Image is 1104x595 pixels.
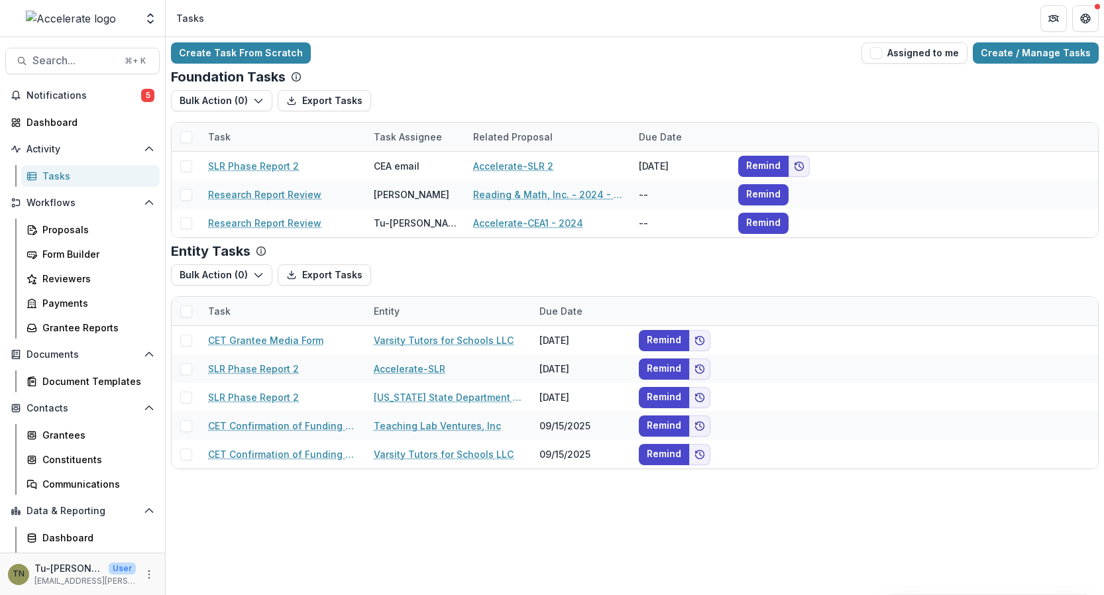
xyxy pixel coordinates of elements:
[366,123,465,151] div: Task Assignee
[5,48,160,74] button: Search...
[5,111,160,133] a: Dashboard
[27,349,138,360] span: Documents
[374,390,524,404] a: [US_STATE] State Department of Education
[631,123,730,151] div: Due Date
[21,473,160,495] a: Communications
[208,188,321,201] a: Research Report Review
[366,297,531,325] div: Entity
[5,192,160,213] button: Open Workflows
[973,42,1099,64] a: Create / Manage Tasks
[200,123,366,151] div: Task
[278,90,371,111] button: Export Tasks
[208,333,323,347] a: CET Grantee Media Form
[465,130,561,144] div: Related Proposal
[21,243,160,265] a: Form Builder
[689,387,710,408] button: Add to friends
[171,264,272,286] button: Bulk Action (0)
[1040,5,1067,32] button: Partners
[278,264,371,286] button: Export Tasks
[27,506,138,517] span: Data & Reporting
[473,216,583,230] a: Accelerate-CEA1 - 2024
[5,85,160,106] button: Notifications5
[531,304,590,318] div: Due Date
[176,11,204,25] div: Tasks
[374,159,419,173] div: CEA email
[374,362,445,376] a: Accelerate-SLR
[42,247,149,261] div: Form Builder
[21,551,160,573] a: Advanced Analytics
[738,184,789,205] button: Remind
[200,130,239,144] div: Task
[200,297,366,325] div: Task
[374,216,457,230] div: Tu-[PERSON_NAME]
[171,9,209,28] nav: breadcrumb
[531,297,631,325] div: Due Date
[42,531,149,545] div: Dashboard
[27,144,138,155] span: Activity
[738,156,789,177] button: Remind
[208,419,358,433] a: CET Confirmation of Funding Level
[5,500,160,521] button: Open Data & Reporting
[21,317,160,339] a: Grantee Reports
[531,411,631,440] div: 09/15/2025
[27,403,138,414] span: Contacts
[374,188,449,201] div: [PERSON_NAME]
[42,321,149,335] div: Grantee Reports
[631,130,690,144] div: Due Date
[689,415,710,437] button: Add to friends
[21,424,160,446] a: Grantees
[208,216,321,230] a: Research Report Review
[639,415,689,437] button: Remind
[366,304,408,318] div: Entity
[34,575,136,587] p: [EMAIL_ADDRESS][PERSON_NAME][DOMAIN_NAME]
[366,130,450,144] div: Task Assignee
[21,165,160,187] a: Tasks
[21,527,160,549] a: Dashboard
[42,272,149,286] div: Reviewers
[789,156,810,177] button: Add to friends
[374,447,514,461] a: Varsity Tutors for Schools LLC
[27,90,141,101] span: Notifications
[32,54,117,67] span: Search...
[738,213,789,234] button: Remind
[531,383,631,411] div: [DATE]
[21,219,160,241] a: Proposals
[208,447,358,461] a: CET Confirmation of Funding Level
[21,268,160,290] a: Reviewers
[208,390,299,404] a: SLR Phase Report 2
[208,159,299,173] a: SLR Phase Report 2
[465,123,631,151] div: Related Proposal
[631,209,730,237] div: --
[473,159,553,173] a: Accelerate-SLR 2
[689,444,710,465] button: Add to friends
[122,54,148,68] div: ⌘ + K
[5,138,160,160] button: Open Activity
[531,326,631,354] div: [DATE]
[42,169,149,183] div: Tasks
[531,440,631,468] div: 09/15/2025
[27,115,149,129] div: Dashboard
[34,561,103,575] p: Tu-[PERSON_NAME]
[109,563,136,574] p: User
[689,330,710,351] button: Add to friends
[141,567,157,582] button: More
[26,11,116,27] img: Accelerate logo
[42,428,149,442] div: Grantees
[42,296,149,310] div: Payments
[171,69,286,85] p: Foundation Tasks
[42,223,149,237] div: Proposals
[171,42,311,64] a: Create Task From Scratch
[639,330,689,351] button: Remind
[861,42,967,64] button: Assigned to me
[5,344,160,365] button: Open Documents
[473,188,623,201] a: Reading & Math, Inc. - 2024 - Call to Effective Action - 1
[208,362,299,376] a: SLR Phase Report 2
[21,292,160,314] a: Payments
[21,370,160,392] a: Document Templates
